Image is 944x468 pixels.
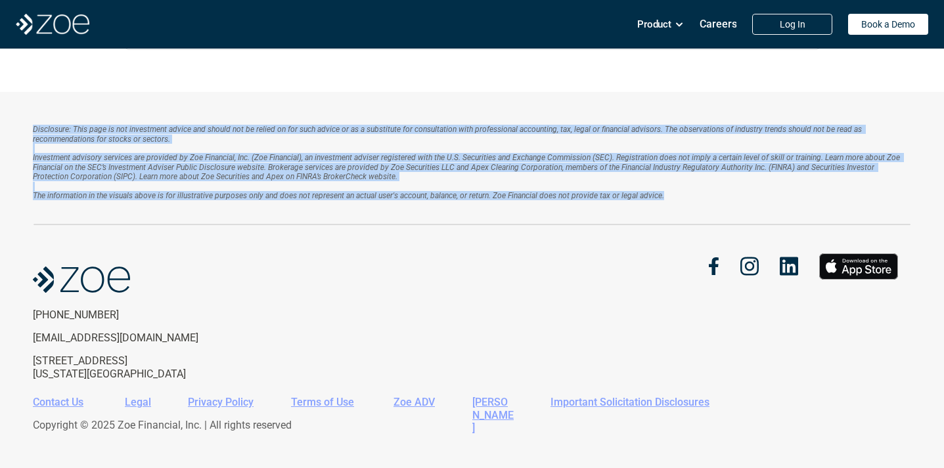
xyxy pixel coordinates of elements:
a: Privacy Policy [188,396,254,408]
a: [PERSON_NAME] [472,396,514,433]
a: Terms of Use [291,396,354,408]
a: Book a Demo [848,14,928,35]
em: The information in the visuals above is for illustrative purposes only and does not represent an ... [33,191,664,200]
p: Product [637,14,671,34]
p: [PHONE_NUMBER] [33,308,248,321]
p: [EMAIL_ADDRESS][DOMAIN_NAME] [33,331,248,344]
em: Disclosure: This page is not investment advice and should not be relied on for such advice or as ... [33,125,864,143]
p: Log In [780,19,805,30]
a: Contact Us [33,396,83,408]
a: Zoe ADV [393,396,435,408]
p: Book a Demo [861,19,915,30]
p: Careers [700,18,737,30]
a: Legal [125,396,151,408]
p: [STREET_ADDRESS] [US_STATE][GEOGRAPHIC_DATA] [33,354,248,379]
p: Copyright © 2025 Zoe Financial, Inc. | All rights reserved [33,419,901,431]
em: Investment advisory services are provided by Zoe Financial, Inc. (Zoe Financial), an investment a... [33,153,902,181]
a: Log In [752,14,832,35]
a: Important Solicitation Disclosures [551,396,709,408]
